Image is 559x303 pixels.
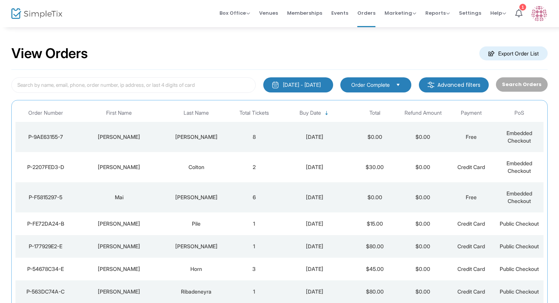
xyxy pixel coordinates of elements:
[490,9,506,17] span: Help
[17,194,74,201] div: P-F5815297-5
[17,265,74,273] div: P-54678C34-E
[457,243,485,249] span: Credit Card
[263,77,333,92] button: [DATE] - [DATE]
[351,258,399,280] td: $45.00
[17,288,74,295] div: P-563DC74A-C
[461,110,482,116] span: Payment
[272,81,279,89] img: monthly
[280,243,349,250] div: 8/22/2025
[457,266,485,272] span: Credit Card
[399,182,447,212] td: $0.00
[351,182,399,212] td: $0.00
[351,104,399,122] th: Total
[459,3,481,23] span: Settings
[184,110,209,116] span: Last Name
[500,288,539,295] span: Public Checkout
[457,288,485,295] span: Credit Card
[164,133,228,141] div: Boone
[457,220,485,227] span: Credit Card
[164,163,228,171] div: Colton
[427,81,435,89] img: filter
[399,280,447,303] td: $0.00
[78,220,161,228] div: Tom
[230,258,278,280] td: 3
[280,163,349,171] div: 8/22/2025
[351,152,399,182] td: $30.00
[331,3,348,23] span: Events
[219,9,250,17] span: Box Office
[280,220,349,228] div: 8/22/2025
[399,235,447,258] td: $0.00
[280,265,349,273] div: 8/22/2025
[164,243,228,250] div: McWilliams
[506,190,532,204] span: Embedded Checkout
[399,152,447,182] td: $0.00
[11,45,88,62] h2: View Orders
[506,160,532,174] span: Embedded Checkout
[351,122,399,152] td: $0.00
[230,152,278,182] td: 2
[457,164,485,170] span: Credit Card
[280,194,349,201] div: 8/22/2025
[466,134,477,140] span: Free
[300,110,321,116] span: Buy Date
[78,265,161,273] div: Jonathan
[259,3,278,23] span: Venues
[514,110,524,116] span: PoS
[419,77,489,92] m-button: Advanced filters
[164,220,228,228] div: Pile
[78,133,161,141] div: Steven
[230,182,278,212] td: 6
[11,77,256,93] input: Search by name, email, phone, order number, ip address, or last 4 digits of card
[230,212,278,235] td: 1
[479,46,548,60] m-button: Export Order List
[164,194,228,201] div: Tesfaye
[17,133,74,141] div: P-9AE63155-7
[106,110,132,116] span: First Name
[351,212,399,235] td: $15.00
[287,3,322,23] span: Memberships
[351,235,399,258] td: $80.00
[351,280,399,303] td: $80.00
[280,133,349,141] div: 8/22/2025
[506,130,532,144] span: Embedded Checkout
[78,288,161,295] div: Teresa
[78,194,161,201] div: Mai
[78,243,161,250] div: Sara
[324,110,330,116] span: Sortable
[230,122,278,152] td: 8
[78,163,161,171] div: Richard
[500,266,539,272] span: Public Checkout
[17,220,74,228] div: P-FE72DA24-B
[17,243,74,250] div: P-177929E2-E
[385,9,416,17] span: Marketing
[519,4,526,11] div: 1
[425,9,450,17] span: Reports
[399,122,447,152] td: $0.00
[164,288,228,295] div: Ribadeneyra
[230,280,278,303] td: 1
[230,235,278,258] td: 1
[500,220,539,227] span: Public Checkout
[399,212,447,235] td: $0.00
[230,104,278,122] th: Total Tickets
[164,265,228,273] div: Horn
[17,163,74,171] div: P-2207FED3-D
[280,288,349,295] div: 8/22/2025
[500,243,539,249] span: Public Checkout
[393,81,403,89] button: Select
[351,81,390,89] span: Order Complete
[357,3,375,23] span: Orders
[283,81,321,89] div: [DATE] - [DATE]
[466,194,477,200] span: Free
[28,110,63,116] span: Order Number
[399,258,447,280] td: $0.00
[399,104,447,122] th: Refund Amount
